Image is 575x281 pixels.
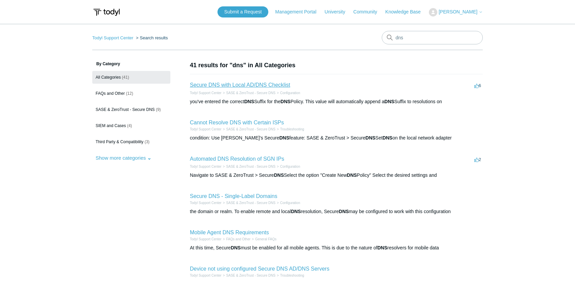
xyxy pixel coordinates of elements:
[222,273,275,278] li: SASE & ZeroTrust - Secure DNS
[244,99,254,104] em: DNS
[144,139,149,144] span: (3)
[190,90,222,95] li: Todyl Support Center
[190,127,222,131] a: Todyl Support Center
[190,156,284,162] a: Automated DNS Resolution of SGN IPs
[222,237,250,242] li: FAQs and Other
[190,237,222,242] li: Todyl Support Center
[190,200,222,205] li: Todyl Support Center
[217,6,268,17] a: Submit a Request
[226,91,275,95] a: SASE & ZeroTrust - Secure DNS
[190,120,284,125] a: Cannot Resolve DNS with Certain ISPs
[190,98,483,105] div: you've entered the correct Suffix for the Policy. This value will automatically append a Suffix t...
[366,135,376,140] em: DNS
[92,35,135,40] li: Todyl Support Center
[231,245,241,250] em: DNS
[96,75,121,80] span: All Categories
[274,172,284,178] em: DNS
[190,244,483,251] div: At this time, Secure must be enabled for all mobile agents. This is due to the nature of resolver...
[384,99,395,104] em: DNS
[92,87,170,100] a: FAQs and Other (12)
[222,200,275,205] li: SASE & ZeroTrust - Secure DNS
[190,165,222,168] a: Todyl Support Center
[190,82,290,88] a: Secure DNS with Local AD/DNS Checklist
[92,103,170,116] a: SASE & ZeroTrust - Secure DNS (9)
[255,237,276,241] a: General FAQs
[385,8,428,15] a: Knowledge Base
[280,91,300,95] a: Configuration
[190,172,483,179] div: Navigate to SASE & ZeroTrust > Secure Select the option "Create New Policy" Select the desired se...
[226,274,275,277] a: SASE & ZeroTrust - Secure DNS
[122,75,129,80] span: (41)
[382,135,393,140] em: DNS
[226,165,275,168] a: SASE & ZeroTrust - Secure DNS
[280,127,304,131] a: Troubleshooting
[439,9,477,14] span: [PERSON_NAME]
[92,152,155,164] button: Show more categories
[382,31,483,44] input: Search
[156,107,161,112] span: (9)
[222,127,275,132] li: SASE & ZeroTrust - Secure DNS
[280,201,300,205] a: Configuration
[325,8,352,15] a: University
[275,164,300,169] li: Configuration
[96,123,126,128] span: SIEM and Cases
[96,139,143,144] span: Third Party & Compatibility
[190,61,483,70] h1: 41 results for "dns" in All Categories
[347,172,357,178] em: DNS
[190,237,222,241] a: Todyl Support Center
[190,164,222,169] li: Todyl Support Center
[222,164,275,169] li: SASE & ZeroTrust - Secure DNS
[291,209,301,214] em: DNS
[92,135,170,148] a: Third Party & Compatibility (3)
[226,237,250,241] a: FAQs and Other
[127,123,132,128] span: (4)
[250,237,276,242] li: General FAQs
[92,61,170,67] h3: By Category
[190,91,222,95] a: Todyl Support Center
[96,91,125,96] span: FAQs and Other
[92,35,133,40] a: Todyl Support Center
[280,99,291,104] em: DNS
[190,273,222,278] li: Todyl Support Center
[339,209,349,214] em: DNS
[222,90,275,95] li: SASE & ZeroTrust - Secure DNS
[226,127,275,131] a: SASE & ZeroTrust - Secure DNS
[190,208,483,215] div: the domain or realm. To enable remote and local resolution, Secure may be configured to work with...
[190,266,329,272] a: Device not using configured Secure DNS AD/DNS Servers
[377,245,387,250] em: DNS
[126,91,133,96] span: (12)
[275,127,304,132] li: Troubleshooting
[190,193,277,199] a: Secure DNS - Single-Label Domains
[135,35,168,40] li: Search results
[226,201,275,205] a: SASE & ZeroTrust - Secure DNS
[280,165,300,168] a: Configuration
[474,157,481,162] span: 2
[280,274,304,277] a: Troubleshooting
[92,119,170,132] a: SIEM and Cases (4)
[92,6,121,18] img: Todyl Support Center Help Center home page
[279,135,290,140] em: DNS
[429,8,483,16] button: [PERSON_NAME]
[190,274,222,277] a: Todyl Support Center
[474,83,481,88] span: 6
[190,201,222,205] a: Todyl Support Center
[275,273,304,278] li: Troubleshooting
[353,8,384,15] a: Community
[190,134,483,142] div: condition: Use [PERSON_NAME]'s Secure feature: SASE & ZeroTrust > Secure Set on the local network...
[190,230,269,235] a: Mobile Agent DNS Requirements
[190,127,222,132] li: Todyl Support Center
[96,107,155,112] span: SASE & ZeroTrust - Secure DNS
[275,200,300,205] li: Configuration
[92,71,170,84] a: All Categories (41)
[275,90,300,95] li: Configuration
[275,8,323,15] a: Management Portal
